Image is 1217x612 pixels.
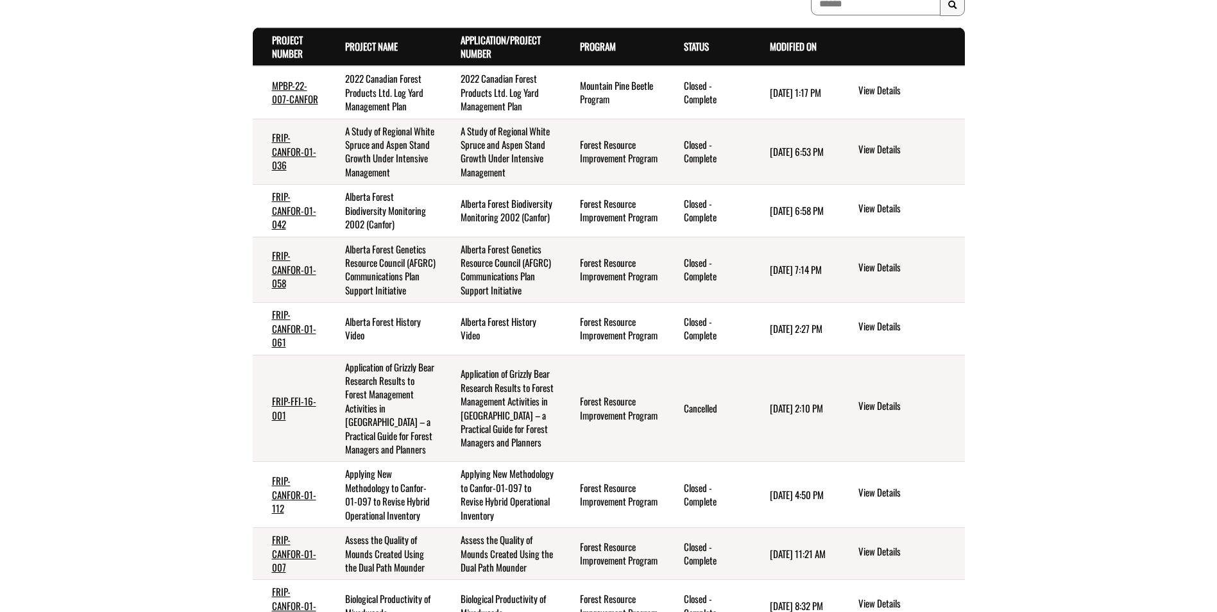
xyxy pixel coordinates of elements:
td: Forest Resource Improvement Program [561,119,665,185]
a: MPBP-22-007-CANFOR [272,78,318,106]
td: Cancelled [665,355,751,462]
a: View details [858,201,959,217]
time: [DATE] 4:50 PM [770,488,824,502]
td: 5/7/2025 4:50 PM [751,462,837,528]
td: Alberta Forest History Video [326,303,441,355]
a: Program [580,39,616,53]
td: FRIP-CANFOR-01-036 [253,119,327,185]
a: Project Number [272,33,303,60]
td: 6/8/2025 2:10 PM [751,355,837,462]
td: Alberta Forest History Video [441,303,560,355]
td: Alberta Forest Genetics Resource Council (AFGRC) Communications Plan Support Initiative [441,237,560,303]
a: View details [858,545,959,560]
td: 4/12/2024 1:17 PM [751,66,837,119]
a: Modified On [770,39,817,53]
a: FRIP-CANFOR-01-112 [272,473,316,515]
a: FRIP-CANFOR-01-061 [272,307,316,349]
td: A Study of Regional White Spruce and Aspen Stand Growth Under Intensive Management [441,119,560,185]
a: View details [858,260,959,276]
td: action menu [837,303,964,355]
a: Application/Project Number [461,33,541,60]
td: Mountain Pine Beetle Program [561,66,665,119]
td: 1/30/2025 11:21 AM [751,528,837,580]
td: 3/3/2025 6:53 PM [751,119,837,185]
a: View details [858,142,959,158]
time: [DATE] 2:10 PM [770,401,823,415]
td: Closed - Complete [665,303,751,355]
time: [DATE] 6:53 PM [770,144,824,158]
th: Actions [837,28,964,66]
a: FRIP-CANFOR-01-007 [272,532,316,574]
a: View details [858,486,959,501]
td: 3/3/2025 6:58 PM [751,185,837,237]
td: FRIP-FFI-16-001 [253,355,327,462]
td: Application of Grizzly Bear Research Results to Forest Management Activities in Alberta – a Pract... [441,355,560,462]
td: Assess the Quality of Mounds Created Using the Dual Path Mounder [441,528,560,580]
time: [DATE] 11:21 AM [770,547,826,561]
td: Applying New Methodology to Canfor-01-097 to Revise Hybrid Operational Inventory [326,462,441,528]
a: View details [858,83,959,99]
td: Closed - Complete [665,462,751,528]
td: FRIP-CANFOR-01-112 [253,462,327,528]
td: Application of Grizzly Bear Research Results to Forest Management Activities in Alberta – a Pract... [326,355,441,462]
td: 3/3/2025 7:14 PM [751,237,837,303]
td: FRIP-CANFOR-01-042 [253,185,327,237]
td: FRIP-CANFOR-01-061 [253,303,327,355]
a: View details [858,597,959,612]
td: Forest Resource Improvement Program [561,528,665,580]
td: action menu [837,119,964,185]
a: FRIP-CANFOR-01-058 [272,248,316,290]
td: action menu [837,237,964,303]
a: View details [858,399,959,414]
td: FRIP-CANFOR-01-058 [253,237,327,303]
td: Alberta Forest Genetics Resource Council (AFGRC) Communications Plan Support Initiative [326,237,441,303]
td: Forest Resource Improvement Program [561,355,665,462]
td: action menu [837,528,964,580]
td: action menu [837,66,964,119]
time: [DATE] 6:58 PM [770,203,824,217]
td: Alberta Forest Biodiversity Monitoring 2002 (Canfor) [326,185,441,237]
a: View details [858,319,959,335]
a: Project Name [345,39,398,53]
td: Forest Resource Improvement Program [561,237,665,303]
td: Applying New Methodology to Canfor-01-097 to Revise Hybrid Operational Inventory [441,462,560,528]
td: 2022 Canadian Forest Products Ltd. Log Yard Management Plan [441,66,560,119]
td: Forest Resource Improvement Program [561,185,665,237]
td: Alberta Forest Biodiversity Monitoring 2002 (Canfor) [441,185,560,237]
a: FRIP-CANFOR-01-042 [272,189,316,231]
td: action menu [837,185,964,237]
td: MPBP-22-007-CANFOR [253,66,327,119]
td: Forest Resource Improvement Program [561,303,665,355]
td: FRIP-CANFOR-01-007 [253,528,327,580]
td: Closed - Complete [665,119,751,185]
time: [DATE] 1:17 PM [770,85,821,99]
td: Forest Resource Improvement Program [561,462,665,528]
td: 2022 Canadian Forest Products Ltd. Log Yard Management Plan [326,66,441,119]
time: [DATE] 2:27 PM [770,321,822,336]
td: Closed - Complete [665,528,751,580]
td: 8/19/2024 2:27 PM [751,303,837,355]
td: Closed - Complete [665,185,751,237]
a: FRIP-CANFOR-01-036 [272,130,316,172]
time: [DATE] 7:14 PM [770,262,822,276]
a: Status [684,39,709,53]
td: action menu [837,462,964,528]
td: action menu [837,355,964,462]
a: FRIP-FFI-16-001 [272,394,316,421]
td: A Study of Regional White Spruce and Aspen Stand Growth Under Intensive Management [326,119,441,185]
td: Closed - Complete [665,66,751,119]
td: Assess the Quality of Mounds Created Using the Dual Path Mounder [326,528,441,580]
td: Closed - Complete [665,237,751,303]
